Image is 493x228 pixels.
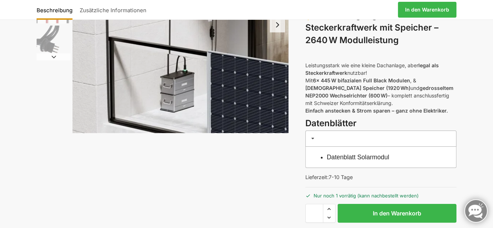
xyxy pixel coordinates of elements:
a: Datenblatt Solarmodul [327,154,389,161]
span: Reduce quantity [323,213,335,222]
h3: Datenblätter [305,117,456,130]
span: Lieferzeit: [305,174,353,180]
p: Nur noch 1 vorrätig (kann nachbestellt werden) [305,187,456,200]
span: 7-10 Tage [329,174,353,180]
a: Beschreibung [37,1,76,18]
strong: Einfach anstecken & Strom sparen – ganz ohne Elektriker. [305,108,448,114]
a: In den Warenkorb [398,2,456,18]
input: Produktmenge [305,204,323,223]
h3: ⚡ Genehmigungsfreies Steckerkraftwerk mit Speicher – 2640 W Modulleistung [305,9,456,47]
button: Next slide [270,17,285,32]
strong: [DEMOGRAPHIC_DATA] Speicher (1920 Wh) [305,85,410,91]
span: Increase quantity [323,204,335,214]
p: Leistungsstark wie eine kleine Dachanlage, aber nutzbar! Mit , & und – komplett anschlussfertig m... [305,61,456,114]
strong: 6x 445 W bifazialen Full Black Modulen [313,77,410,83]
button: Next slide [37,53,71,60]
button: In den Warenkorb [338,204,456,223]
img: Anschlusskabel-3meter_schweizer-stecker [37,26,71,60]
li: 4 / 4 [35,24,71,60]
a: Zusätzliche Informationen [76,1,150,18]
